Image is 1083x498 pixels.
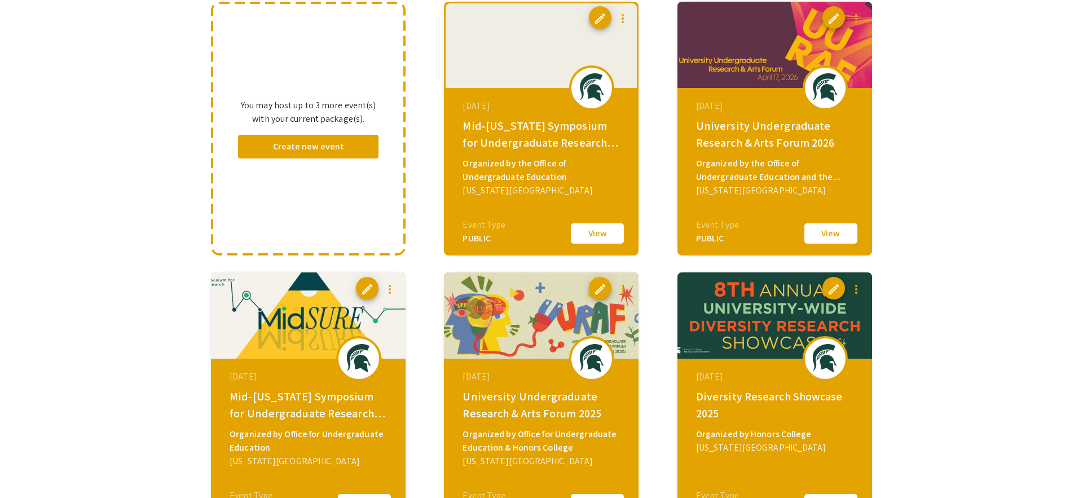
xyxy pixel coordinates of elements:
[444,272,639,359] img: uuraf2025_eventCoverPhoto_bfd7c5__thumb.jpg
[463,99,623,113] div: [DATE]
[463,184,623,197] div: [US_STATE][GEOGRAPHIC_DATA]
[463,117,623,151] div: Mid-[US_STATE] Symposium for Undergraduate Research Experiences 2026
[827,283,840,296] span: edit
[463,157,623,184] div: Organized by the Office of Undergraduate Education
[463,388,623,422] div: University Undergraduate Research & Arts Forum 2025
[575,344,609,372] img: uuraf2025_eventLogo_bdc06e_.png
[230,428,390,455] div: Organized by Office for Undergraduate Education
[463,428,623,455] div: Organized by Office for Undergraduate Education & Honors College
[822,6,845,29] button: edit
[808,73,842,102] img: uuraf2026_eventLogo_5cfd45_.png
[360,283,374,296] span: edit
[696,117,856,151] div: University Undergraduate Research & Arts Forum 2026
[616,12,629,25] mat-icon: more_vert
[230,455,390,468] div: [US_STATE][GEOGRAPHIC_DATA]
[696,99,856,113] div: [DATE]
[238,135,378,158] button: Create new event
[696,441,856,455] div: [US_STATE][GEOGRAPHIC_DATA]
[463,455,623,468] div: [US_STATE][GEOGRAPHIC_DATA]
[827,12,840,25] span: edit
[696,428,856,441] div: Organized by Honors College
[696,370,856,384] div: [DATE]
[808,344,842,372] img: drs2025_eventLogo_971203_.png
[8,447,48,490] iframe: Chat
[342,344,376,372] img: mid-sure2025_eventLogo_0964b9_.png
[463,232,505,245] div: PUBLIC
[589,6,611,29] button: edit
[677,272,872,359] img: drs2025_eventCoverPhoto_fcc547__thumb.png
[696,218,739,232] div: Event Type
[593,12,607,25] span: edit
[677,2,872,88] img: uuraf2026_eventCoverPhoto_7871c6__thumb.jpg
[696,232,739,245] div: PUBLIC
[803,222,859,245] button: View
[463,370,623,384] div: [DATE]
[356,277,378,299] button: edit
[230,388,390,422] div: Mid-[US_STATE] Symposium for Undergraduate Research Experiences 2025
[849,283,863,296] mat-icon: more_vert
[383,283,397,296] mat-icon: more_vert
[575,73,609,102] img: midsure2026_eventLogo_4cf4f7_.png
[569,222,626,245] button: View
[696,388,856,422] div: Diversity Research Showcase 2025
[616,283,629,296] mat-icon: more_vert
[238,99,378,126] p: You may host up to 3 more event(s) with your current package(s).
[849,12,863,25] mat-icon: more_vert
[230,370,390,384] div: [DATE]
[463,218,505,232] div: Event Type
[822,277,845,299] button: edit
[696,184,856,197] div: [US_STATE][GEOGRAPHIC_DATA]
[589,277,611,299] button: edit
[696,157,856,184] div: Organized by the Office of Undergraduate Education and the [GEOGRAPHIC_DATA]
[211,272,406,359] img: mid-sure2025_eventCoverPhoto_86d1f7__thumb.jpg
[593,283,607,296] span: edit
